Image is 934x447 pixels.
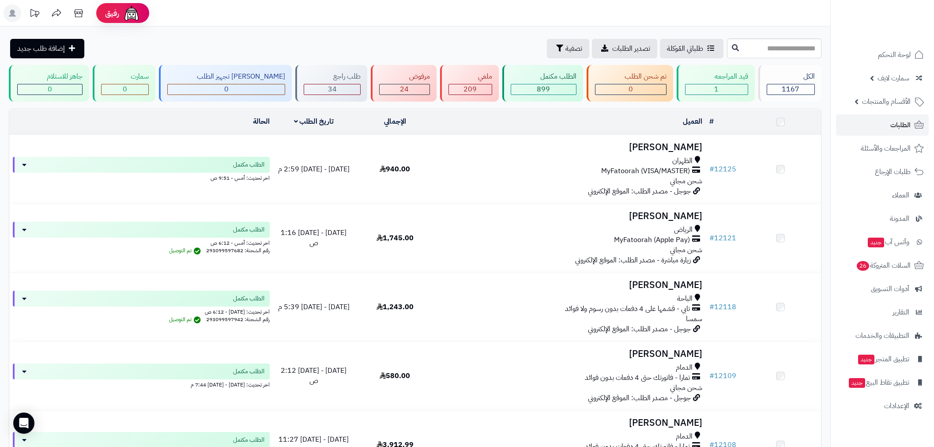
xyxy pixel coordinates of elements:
span: 940.00 [380,164,410,174]
span: تابي - قسّمها على 4 دفعات بدون رسوم ولا فوائد [565,304,690,314]
div: 0 [168,84,285,95]
span: تم التوصيل [169,246,203,254]
span: الإعدادات [884,400,909,412]
span: أدوات التسويق [871,283,909,295]
div: اخر تحديث: [DATE] - [DATE] 7:44 م [13,379,270,389]
span: رقم الشحنة: 293099597682 [206,246,270,254]
span: [DATE] - [DATE] 2:59 م [278,164,350,174]
a: المراجعات والأسئلة [836,138,929,159]
span: التقارير [893,306,909,318]
span: الطلب مكتمل [233,294,264,303]
span: الدمام [676,363,693,373]
a: قيد المراجعه 1 [675,65,757,102]
div: 209 [449,84,492,95]
img: logo-2.png [874,14,926,32]
span: الباحة [677,294,693,304]
span: # [709,371,714,381]
div: 0 [595,84,666,95]
span: 899 [537,84,550,95]
div: طلب راجع [304,72,361,82]
a: تطبيق المتجرجديد [836,349,929,370]
span: 1167 [782,84,799,95]
span: جوجل - مصدر الطلب: الموقع الإلكتروني [588,186,691,197]
span: [DATE] - [DATE] 2:12 ص [281,365,346,386]
span: سمسا [686,314,702,324]
span: زيارة مباشرة - مصدر الطلب: الموقع الإلكتروني [575,255,691,265]
div: سمارت [101,72,149,82]
a: الطلبات [836,114,929,136]
div: Open Intercom Messenger [13,413,34,434]
img: ai-face.png [123,4,140,22]
a: طلباتي المُوكلة [660,39,723,58]
a: وآتس آبجديد [836,231,929,253]
a: # [709,116,714,127]
span: الطلبات [890,119,911,131]
span: # [709,302,714,312]
a: التطبيقات والخدمات [836,325,929,346]
span: شحن مجاني [670,176,702,186]
a: إضافة طلب جديد [10,39,84,58]
span: جديد [858,355,874,364]
span: العملاء [892,189,909,201]
a: تطبيق نقاط البيعجديد [836,372,929,393]
div: الطلب مكتمل [511,72,576,82]
h3: [PERSON_NAME] [439,142,702,152]
span: # [709,233,714,243]
span: MyFatoorah (Apple Pay) [614,235,690,245]
span: شحن مجاني [670,245,702,255]
span: 1 [714,84,719,95]
h3: [PERSON_NAME] [439,349,702,359]
span: الطلب مكتمل [233,436,264,444]
a: جاهز للاستلام 0 [7,65,91,102]
a: مرفوض 24 [369,65,438,102]
h3: [PERSON_NAME] [439,418,702,428]
span: 0 [123,84,127,95]
a: أدوات التسويق [836,278,929,299]
a: طلبات الإرجاع [836,161,929,182]
a: الحالة [253,116,270,127]
a: المدونة [836,208,929,229]
span: شحن مجاني [670,383,702,393]
a: تم شحن الطلب 0 [585,65,675,102]
div: 34 [304,84,360,95]
div: الكل [767,72,815,82]
span: جوجل - مصدر الطلب: الموقع الإلكتروني [588,324,691,334]
span: المراجعات والأسئلة [861,142,911,155]
span: الطلب مكتمل [233,160,264,169]
span: التطبيقات والخدمات [855,330,909,342]
a: تحديثات المنصة [23,4,45,24]
span: 0 [224,84,229,95]
span: المدونة [890,212,909,225]
span: 1,745.00 [377,233,414,243]
span: الظهران [672,156,693,166]
span: MyFatoorah (VISA/MASTER) [601,166,690,176]
div: 0 [102,84,148,95]
a: #12118 [709,302,736,312]
span: الطلب مكتمل [233,225,264,234]
a: #12121 [709,233,736,243]
span: طلبات الإرجاع [875,166,911,178]
span: 26 [856,261,870,271]
span: 580.00 [380,371,410,381]
span: رفيق [105,8,119,19]
span: 209 [463,84,477,95]
span: جوجل - مصدر الطلب: الموقع الإلكتروني [588,393,691,403]
span: إضافة طلب جديد [17,43,65,54]
span: [DATE] - [DATE] 1:16 ص [281,227,346,248]
a: التقارير [836,302,929,323]
span: تطبيق نقاط البيع [848,376,909,389]
a: #12125 [709,164,736,174]
span: 24 [400,84,409,95]
div: اخر تحديث: أمس - 9:51 ص [13,173,270,182]
span: السلات المتروكة [856,259,911,272]
div: جاهز للاستلام [17,72,83,82]
a: الطلب مكتمل 899 [501,65,585,102]
span: 0 [48,84,52,95]
span: تطبيق المتجر [857,353,909,365]
span: الطلب مكتمل [233,367,264,376]
span: وآتس آب [867,236,909,248]
span: 1,243.00 [377,302,414,312]
a: ملغي 209 [438,65,501,102]
h3: [PERSON_NAME] [439,211,702,221]
span: رقم الشحنة: 293099597942 [206,315,270,323]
